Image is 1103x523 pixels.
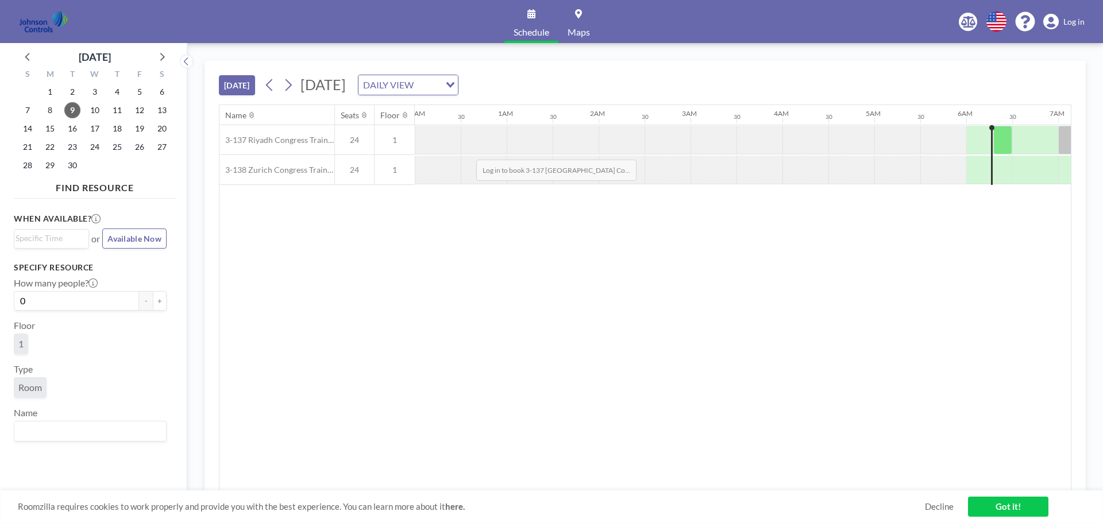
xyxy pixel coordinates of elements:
[109,139,125,155] span: Thursday, September 25, 2025
[476,160,637,181] span: Log in to book 3-137 [GEOGRAPHIC_DATA] Co...
[568,28,590,37] span: Maps
[14,407,37,419] label: Name
[417,78,439,92] input: Search for option
[154,84,170,100] span: Saturday, September 6, 2025
[375,135,415,145] span: 1
[20,102,36,118] span: Sunday, September 7, 2025
[358,75,458,95] div: Search for option
[64,102,80,118] span: Tuesday, September 9, 2025
[445,501,465,512] a: here.
[20,139,36,155] span: Sunday, September 21, 2025
[154,139,170,155] span: Saturday, September 27, 2025
[139,291,153,311] button: -
[84,68,106,83] div: W
[64,84,80,100] span: Tuesday, September 2, 2025
[734,113,741,121] div: 30
[14,262,167,273] h3: Specify resource
[132,102,148,118] span: Friday, September 12, 2025
[102,228,167,249] button: Available Now
[154,121,170,137] span: Saturday, September 20, 2025
[132,121,148,137] span: Friday, September 19, 2025
[64,157,80,173] span: Tuesday, September 30, 2025
[642,113,649,121] div: 30
[335,165,374,175] span: 24
[18,338,24,350] span: 1
[335,135,374,145] span: 24
[18,10,68,33] img: organization-logo
[225,110,246,121] div: Name
[14,363,33,375] label: Type
[132,139,148,155] span: Friday, September 26, 2025
[42,139,58,155] span: Monday, September 22, 2025
[917,113,924,121] div: 30
[106,68,128,83] div: T
[20,157,36,173] span: Sunday, September 28, 2025
[87,102,103,118] span: Wednesday, September 10, 2025
[109,121,125,137] span: Thursday, September 18, 2025
[550,113,557,121] div: 30
[151,68,173,83] div: S
[128,68,151,83] div: F
[866,109,881,118] div: 5AM
[219,135,334,145] span: 3-137 Riyadh Congress Training Room
[498,109,513,118] div: 1AM
[406,109,425,118] div: 12AM
[219,165,334,175] span: 3-138 Zurich Congress Training Room
[219,75,255,95] button: [DATE]
[153,291,167,311] button: +
[109,84,125,100] span: Thursday, September 4, 2025
[42,121,58,137] span: Monday, September 15, 2025
[17,68,39,83] div: S
[968,497,1048,517] a: Got it!
[682,109,697,118] div: 3AM
[16,424,160,439] input: Search for option
[14,421,166,441] div: Search for option
[14,320,35,331] label: Floor
[87,84,103,100] span: Wednesday, September 3, 2025
[87,139,103,155] span: Wednesday, September 24, 2025
[39,68,61,83] div: M
[590,109,605,118] div: 2AM
[20,121,36,137] span: Sunday, September 14, 2025
[341,110,359,121] div: Seats
[64,139,80,155] span: Tuesday, September 23, 2025
[64,121,80,137] span: Tuesday, September 16, 2025
[61,68,84,83] div: T
[132,84,148,100] span: Friday, September 5, 2025
[1009,113,1016,121] div: 30
[91,233,100,245] span: or
[42,102,58,118] span: Monday, September 8, 2025
[154,102,170,118] span: Saturday, September 13, 2025
[958,109,973,118] div: 6AM
[1043,14,1085,30] a: Log in
[514,28,549,37] span: Schedule
[16,232,82,245] input: Search for option
[300,76,346,93] span: [DATE]
[458,113,465,121] div: 30
[18,501,925,512] span: Roomzilla requires cookies to work properly and provide you with the best experience. You can lea...
[14,177,176,193] h4: FIND RESOURCE
[79,49,111,65] div: [DATE]
[380,110,400,121] div: Floor
[42,157,58,173] span: Monday, September 29, 2025
[14,277,98,289] label: How many people?
[14,230,88,247] div: Search for option
[925,501,954,512] a: Decline
[109,102,125,118] span: Thursday, September 11, 2025
[774,109,789,118] div: 4AM
[1050,109,1065,118] div: 7AM
[361,78,416,92] span: DAILY VIEW
[375,165,415,175] span: 1
[18,382,42,393] span: Room
[826,113,832,121] div: 30
[42,84,58,100] span: Monday, September 1, 2025
[107,234,161,243] span: Available Now
[87,121,103,137] span: Wednesday, September 17, 2025
[1063,17,1085,27] span: Log in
